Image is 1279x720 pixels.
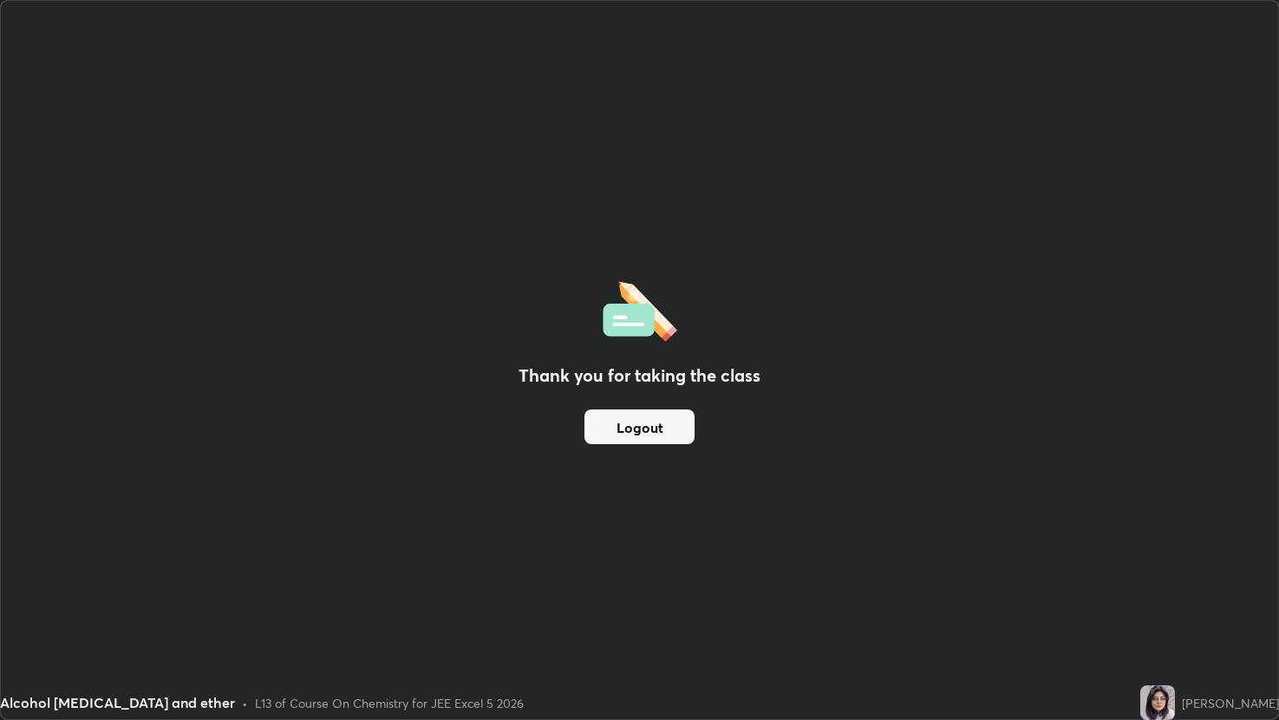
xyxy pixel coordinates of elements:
h2: Thank you for taking the class [519,363,760,389]
div: • [242,694,248,712]
img: e1dd08db89924fdf9fb4dedfba36421f.jpg [1140,685,1175,720]
img: offlineFeedback.1438e8b3.svg [603,276,677,342]
div: [PERSON_NAME] [1182,694,1279,712]
div: L13 of Course On Chemistry for JEE Excel 5 2026 [255,694,524,712]
button: Logout [584,409,695,444]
